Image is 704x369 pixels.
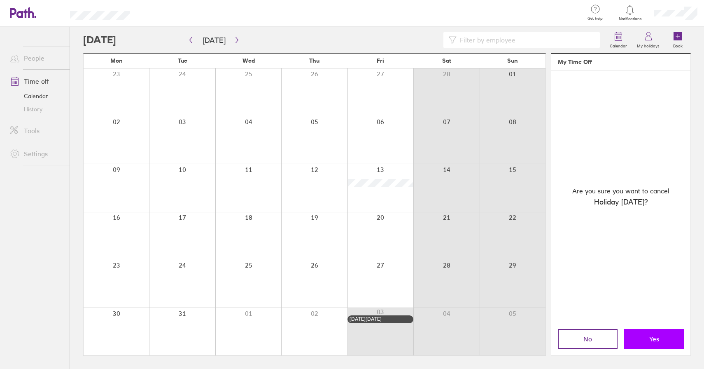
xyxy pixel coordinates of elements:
[649,335,659,343] span: Yes
[551,54,690,71] header: My Time Off
[3,122,70,139] a: Tools
[457,32,595,48] input: Filter by employee
[3,146,70,162] a: Settings
[3,89,70,103] a: Calendar
[196,33,232,47] button: [DATE]
[617,4,643,21] a: Notifications
[583,335,592,343] span: No
[605,41,632,49] label: Calendar
[178,57,187,64] span: Tue
[442,57,451,64] span: Sat
[632,41,664,49] label: My holidays
[110,57,123,64] span: Mon
[3,103,70,116] a: History
[242,57,255,64] span: Wed
[558,329,618,349] button: No
[350,316,411,322] div: [DATE][DATE]
[551,71,690,322] div: Are you sure you want to cancel
[507,57,518,64] span: Sun
[3,50,70,66] a: People
[594,196,648,208] span: Holiday [DATE] ?
[3,73,70,89] a: Time off
[309,57,319,64] span: Thu
[632,27,664,53] a: My holidays
[624,329,684,349] button: Yes
[605,27,632,53] a: Calendar
[377,57,384,64] span: Fri
[582,16,608,21] span: Get help
[668,41,688,49] label: Book
[617,16,643,21] span: Notifications
[664,27,691,53] a: Book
